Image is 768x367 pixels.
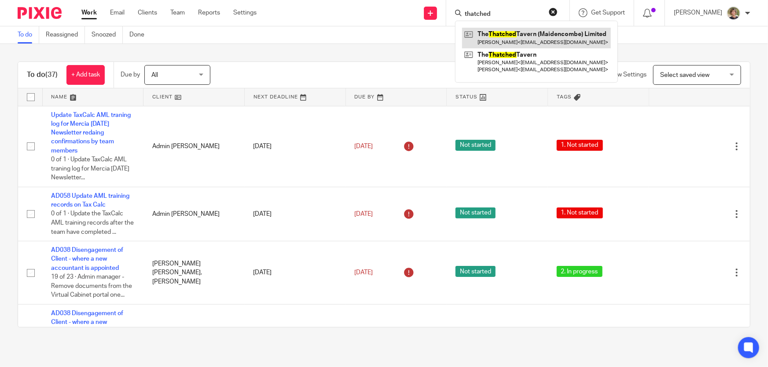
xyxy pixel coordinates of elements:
[244,241,345,305] td: [DATE]
[244,187,345,241] td: [DATE]
[198,8,220,17] a: Reports
[456,266,496,277] span: Not started
[27,70,58,80] h1: To do
[591,10,625,16] span: Get Support
[143,106,245,187] td: Admin [PERSON_NAME]
[674,8,722,17] p: [PERSON_NAME]
[354,269,373,276] span: [DATE]
[18,26,39,44] a: To do
[727,6,741,20] img: High%20Res%20Andrew%20Price%20Accountants_Poppy%20Jakes%20photography-1142.jpg
[464,11,543,18] input: Search
[170,8,185,17] a: Team
[110,8,125,17] a: Email
[609,72,647,78] span: View Settings
[45,71,58,78] span: (37)
[66,65,105,85] a: + Add task
[456,207,496,218] span: Not started
[557,94,572,99] span: Tags
[51,156,129,181] span: 0 of 1 · Update TaxCalc AML traning log for Mercia [DATE] Newsletter...
[51,247,123,271] a: AD038 Disengagement of Client - where a new accountant is appointed
[81,8,97,17] a: Work
[138,8,157,17] a: Clients
[51,193,129,208] a: AD058 Update AML training records on Tax Calc
[233,8,257,17] a: Settings
[557,140,603,151] span: 1. Not started
[557,266,603,277] span: 2. In progress
[51,310,123,334] a: AD038 Disengagement of Client - where a new accountant is appointed
[244,106,345,187] td: [DATE]
[51,112,131,154] a: Update TaxCalc AML traning log for Mercia [DATE] Newsletter redaing confirmations by team members
[151,72,158,78] span: All
[557,207,603,218] span: 1. Not started
[129,26,151,44] a: Done
[18,7,62,19] img: Pixie
[143,241,245,305] td: [PERSON_NAME] [PERSON_NAME], [PERSON_NAME]
[121,70,140,79] p: Due by
[46,26,85,44] a: Reassigned
[549,7,558,16] button: Clear
[354,143,373,149] span: [DATE]
[456,140,496,151] span: Not started
[51,211,134,235] span: 0 of 1 · Update the TaxCalc AML training records after the team have completed ...
[143,187,245,241] td: Admin [PERSON_NAME]
[354,211,373,217] span: [DATE]
[51,274,132,298] span: 19 of 23 · Admin manager - Remove documents from the Virtual Cabinet portal one...
[660,72,709,78] span: Select saved view
[92,26,123,44] a: Snoozed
